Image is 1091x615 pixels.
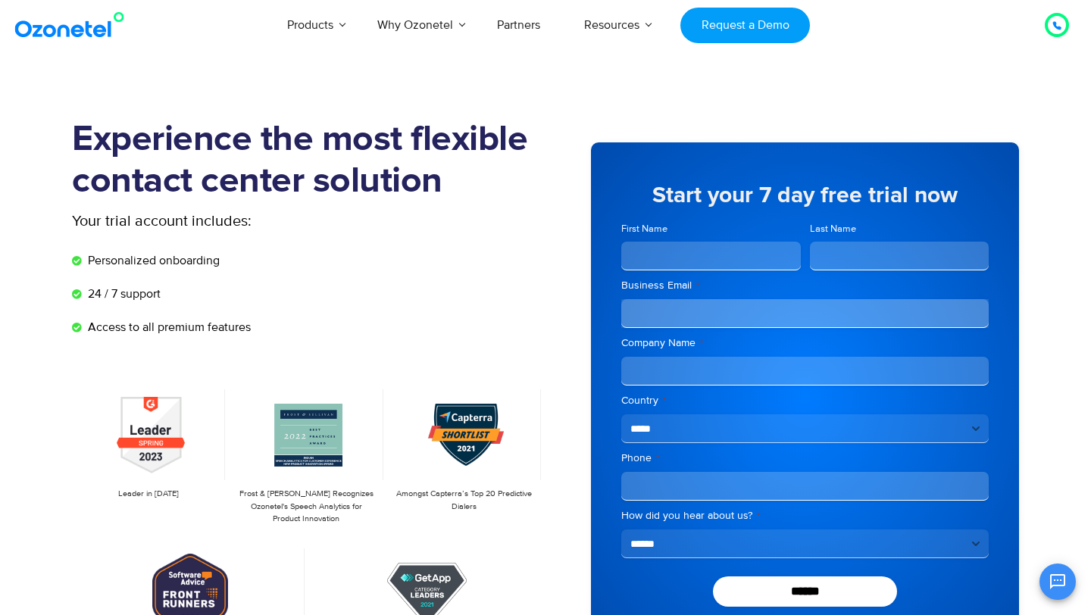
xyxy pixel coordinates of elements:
label: Company Name [621,336,989,351]
p: Amongst Capterra’s Top 20 Predictive Dialers [395,488,533,513]
button: Open chat [1039,563,1076,600]
h1: Experience the most flexible contact center solution [72,119,545,202]
label: Phone [621,451,989,466]
a: Request a Demo [680,8,810,43]
p: Frost & [PERSON_NAME] Recognizes Ozonetel's Speech Analytics for Product Innovation [237,488,375,526]
label: First Name [621,222,801,236]
h5: Start your 7 day free trial now [621,184,989,207]
label: Business Email [621,278,989,293]
label: How did you hear about us? [621,508,989,523]
span: 24 / 7 support [84,285,161,303]
p: Leader in [DATE] [80,488,217,501]
p: Your trial account includes: [72,210,432,233]
span: Access to all premium features [84,318,251,336]
span: Personalized onboarding [84,251,220,270]
label: Last Name [810,222,989,236]
label: Country [621,393,989,408]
